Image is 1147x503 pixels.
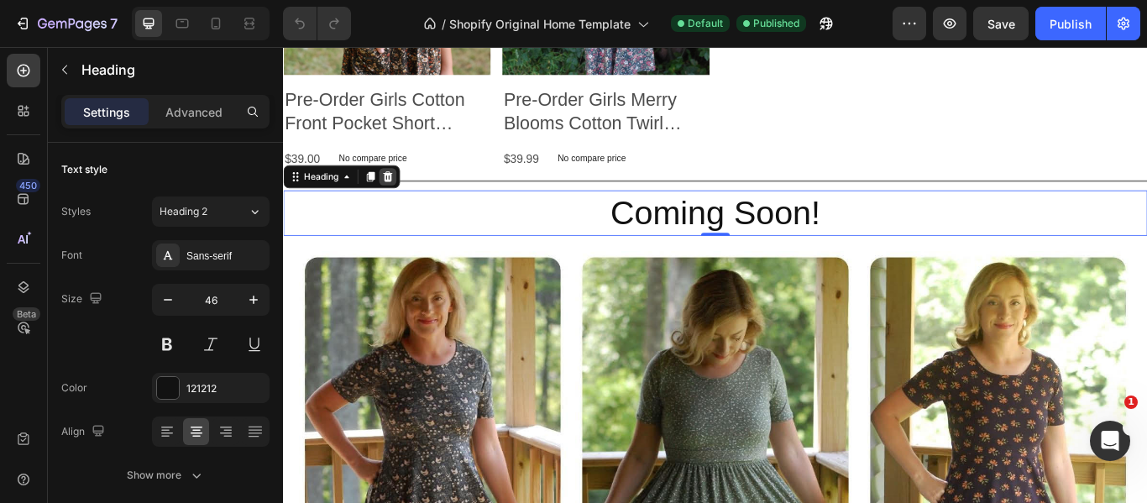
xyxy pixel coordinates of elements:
[283,7,351,40] div: Undo/Redo
[61,248,82,263] div: Font
[61,162,107,177] div: Text style
[973,7,1029,40] button: Save
[81,60,263,80] p: Heading
[283,47,1147,503] iframe: Design area
[987,17,1015,31] span: Save
[61,421,108,443] div: Align
[61,204,91,219] div: Styles
[160,204,207,219] span: Heading 2
[13,307,40,321] div: Beta
[165,103,223,121] p: Advanced
[1124,396,1138,409] span: 1
[186,249,265,264] div: Sans-serif
[753,16,799,31] span: Published
[83,103,130,121] p: Settings
[16,179,40,192] div: 450
[110,13,118,34] p: 7
[1090,421,1130,461] iframe: Intercom live chat
[1050,15,1092,33] div: Publish
[442,15,446,33] span: /
[688,16,723,31] span: Default
[7,7,125,40] button: 7
[152,196,270,227] button: Heading 2
[186,381,265,396] div: 121212
[449,15,631,33] span: Shopify Original Home Template
[61,288,106,311] div: Size
[21,144,67,159] div: Heading
[127,467,205,484] div: Show more
[61,380,87,396] div: Color
[320,124,400,134] p: No compare price
[61,460,270,490] button: Show more
[1035,7,1106,40] button: Publish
